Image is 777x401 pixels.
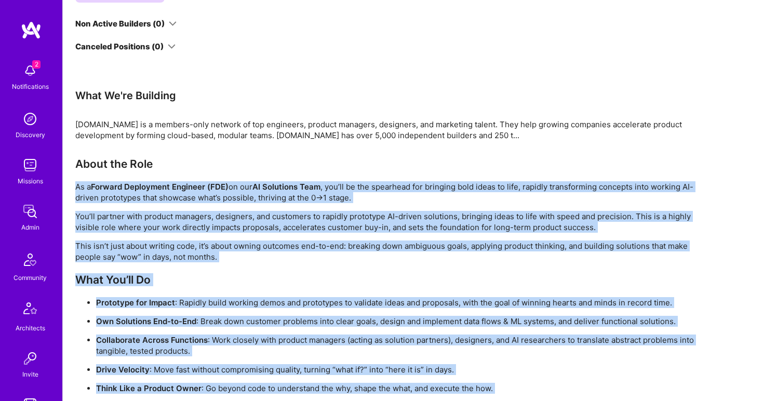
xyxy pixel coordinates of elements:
div: Discovery [16,129,45,140]
i: icon ArrowDown [168,43,176,50]
i: icon ArrowDown [169,20,177,28]
strong: Collaborate Across Functions [96,335,208,345]
strong: AI Solutions Team [252,182,320,192]
div: Invite [22,369,38,380]
div: [DOMAIN_NAME] is a members-only network of top engineers, product managers, designers, and market... [75,119,699,141]
strong: Prototype for Impact [96,298,175,308]
p: : Go beyond code to understand the why, shape the what, and execute the how. [96,383,699,394]
strong: Forward Deployment Engineer (FDE) [91,182,229,192]
p: You’ll partner with product managers, designers, and customers to rapidly prototype AI-driven sol... [75,211,699,233]
img: Architects [18,298,43,323]
div: Non Active Builders (0) [75,18,165,29]
p: This isn’t just about writing code, it’s about owning outcomes end-to-end: breaking down ambiguou... [75,240,699,262]
div: Canceled Positions (0) [75,41,164,52]
img: admin teamwork [20,201,41,222]
img: Invite [20,348,41,369]
img: teamwork [20,155,41,176]
div: Architects [16,323,45,333]
strong: What You’ll Do [75,273,151,286]
div: Missions [18,176,43,186]
p: : Break down customer problems into clear goals, design and implement data flows & ML systems, an... [96,316,699,327]
strong: Drive Velocity [96,365,150,375]
div: Notifications [12,81,49,92]
p: : Rapidly build working demos and prototypes to validate ideas and proposals, with the goal of wi... [96,297,699,308]
div: Community [14,272,47,283]
strong: Think Like a Product Owner [96,383,202,393]
strong: About the Role [75,157,153,170]
strong: Own Solutions End-to-End [96,316,196,326]
div: What We're Building [75,89,699,102]
img: Community [18,247,43,272]
p: As a on our , you’ll be the spearhead for bringing bold ideas to life, rapidly transforming conce... [75,181,699,203]
p: : Move fast without compromising quality, turning “what if?” into “here it is” in days. [96,364,699,375]
div: Admin [21,222,39,233]
img: logo [21,21,42,39]
img: bell [20,60,41,81]
img: discovery [20,109,41,129]
span: 2 [32,60,41,69]
p: : Work closely with product managers (acting as solution partners), designers, and AI researchers... [96,335,699,356]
